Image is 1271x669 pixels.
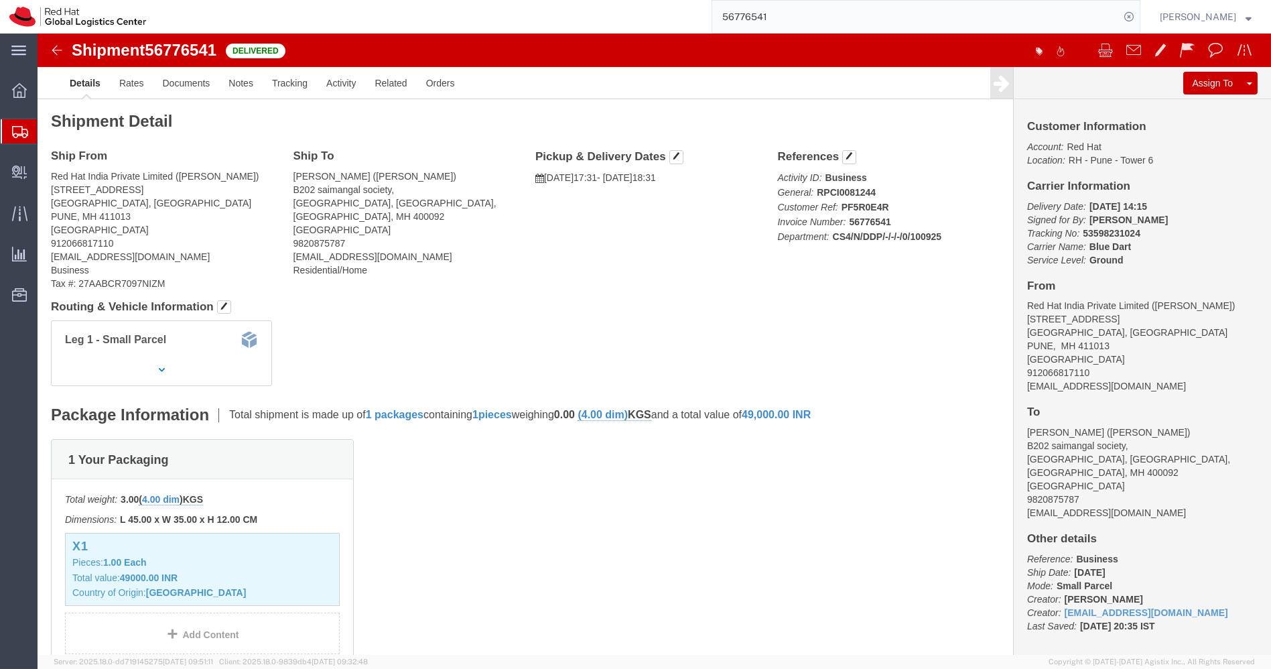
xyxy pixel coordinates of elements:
span: [DATE] 09:51:11 [163,658,213,666]
input: Search for shipment number, reference number [712,1,1120,33]
button: [PERSON_NAME] [1159,9,1252,25]
img: logo [9,7,146,27]
span: [DATE] 09:32:48 [312,658,368,666]
span: Client: 2025.18.0-9839db4 [219,658,368,666]
span: Nilesh Shinde [1160,9,1236,24]
span: Copyright © [DATE]-[DATE] Agistix Inc., All Rights Reserved [1049,656,1255,668]
span: Server: 2025.18.0-dd719145275 [54,658,213,666]
iframe: FS Legacy Container [38,34,1271,655]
